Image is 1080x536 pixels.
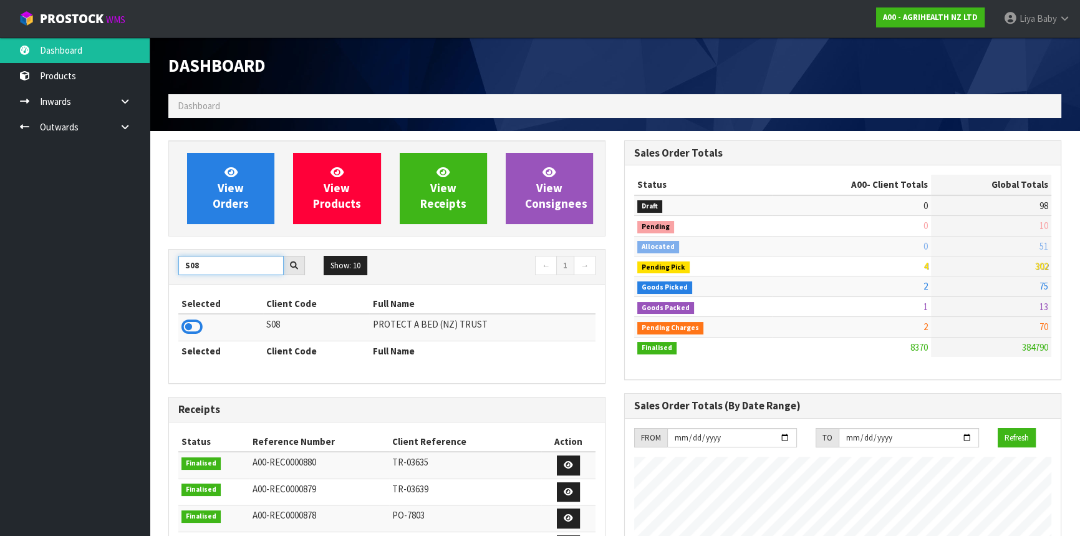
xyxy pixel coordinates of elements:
span: 2 [923,321,928,333]
span: Baby [1037,12,1057,24]
a: → [574,256,595,276]
a: ViewProducts [293,153,380,224]
h3: Receipts [178,404,595,416]
span: Dashboard [178,100,220,112]
span: 302 [1035,260,1048,272]
button: Refresh [998,428,1036,448]
span: TR-03635 [392,456,428,468]
th: Client Code [263,294,369,314]
th: Full Name [369,341,595,361]
span: Goods Packed [637,302,694,314]
span: 10 [1039,220,1048,231]
input: Search clients [178,256,284,275]
h3: Sales Order Totals [634,147,1051,159]
th: Reference Number [249,432,389,452]
th: Full Name [369,294,595,314]
th: Selected [178,341,263,361]
span: Allocated [637,241,679,253]
th: Status [178,432,249,452]
span: View Receipts [420,165,466,212]
span: 51 [1039,240,1048,252]
img: cube-alt.png [19,11,34,26]
span: 13 [1039,301,1048,313]
a: ViewReceipts [400,153,487,224]
span: 75 [1039,280,1048,292]
span: ProStock [40,11,104,27]
span: Goods Picked [637,281,692,294]
small: WMS [106,14,125,26]
span: 98 [1039,200,1048,212]
span: Finalised [181,510,221,523]
a: ViewConsignees [506,153,593,224]
h3: Sales Order Totals (By Date Range) [634,400,1051,412]
span: View Products [313,165,361,212]
span: Finalised [181,457,221,470]
span: Pending [637,221,674,233]
span: 384790 [1022,341,1048,353]
span: A00-REC0000880 [253,456,316,468]
th: Selected [178,294,263,314]
span: A00-REC0000878 [253,509,316,521]
div: FROM [634,428,667,448]
th: Global Totals [931,175,1051,195]
td: PROTECT A BED (NZ) TRUST [369,314,595,341]
strong: A00 - AGRIHEALTH NZ LTD [883,12,978,22]
a: ViewOrders [187,153,274,224]
span: A00 [851,178,867,190]
th: Client Reference [389,432,541,452]
span: Liya [1020,12,1035,24]
span: 0 [923,220,928,231]
nav: Page navigation [397,256,596,278]
span: 0 [923,200,928,212]
th: Status [634,175,772,195]
span: Pending Charges [637,322,703,334]
td: S08 [263,314,369,341]
span: Dashboard [168,54,266,77]
button: Show: 10 [324,256,367,276]
span: A00-REC0000879 [253,483,316,495]
span: View Consignees [525,165,587,212]
span: Draft [637,200,662,213]
div: TO [816,428,839,448]
span: PO-7803 [392,509,425,521]
span: Pending Pick [637,261,690,274]
span: TR-03639 [392,483,428,495]
th: Action [541,432,595,452]
a: A00 - AGRIHEALTH NZ LTD [876,7,985,27]
span: 0 [923,240,928,252]
span: 1 [923,301,928,313]
a: ← [535,256,557,276]
span: Finalised [637,342,677,354]
span: Finalised [181,484,221,496]
span: View Orders [213,165,249,212]
th: Client Code [263,341,369,361]
span: 8370 [910,341,928,353]
span: 2 [923,280,928,292]
span: 4 [923,260,928,272]
span: 70 [1039,321,1048,333]
a: 1 [556,256,574,276]
th: - Client Totals [772,175,931,195]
